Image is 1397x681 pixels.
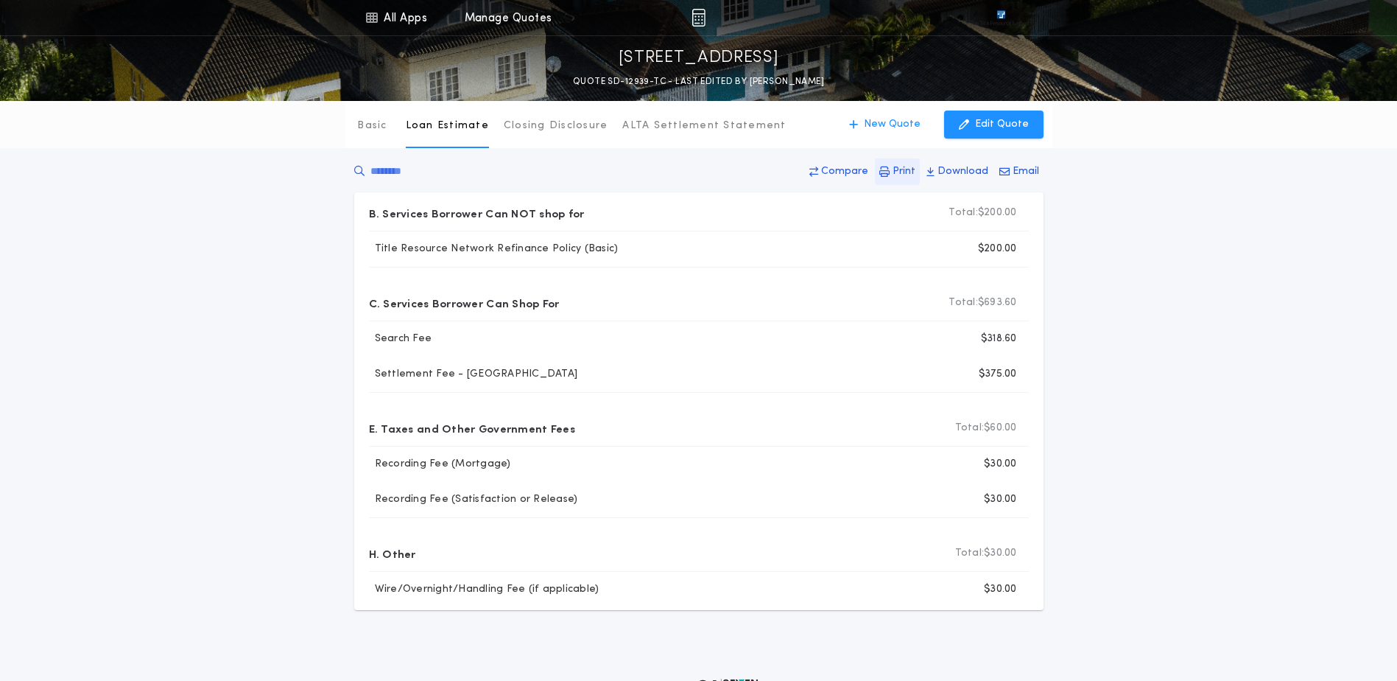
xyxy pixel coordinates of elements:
[864,117,921,132] p: New Quote
[573,74,824,89] p: QUOTE SD-12939-TC - LAST EDITED BY [PERSON_NAME]
[979,367,1017,382] p: $375.00
[406,119,489,133] p: Loan Estimate
[369,242,619,256] p: Title Resource Network Refinance Policy (Basic)
[978,242,1017,256] p: $200.00
[922,158,993,185] button: Download
[937,164,988,179] p: Download
[692,9,705,27] img: img
[369,492,578,507] p: Recording Fee (Satisfaction or Release)
[975,117,1029,132] p: Edit Quote
[369,367,578,382] p: Settlement Fee - [GEOGRAPHIC_DATA]
[369,582,599,597] p: Wire/Overnight/Handling Fee (if applicable)
[970,10,1032,25] img: vs-icon
[981,332,1017,346] p: $318.60
[875,158,920,185] button: Print
[949,296,1016,310] p: $693.60
[944,111,1044,139] button: Edit Quote
[984,582,1017,597] p: $30.00
[622,119,786,133] p: ALTA Settlement Statement
[955,421,985,436] b: Total:
[955,421,1017,436] p: $60.00
[984,492,1017,507] p: $30.00
[995,158,1044,185] button: Email
[369,542,416,565] p: H. Other
[369,416,575,440] p: E. Taxes and Other Government Fees
[893,164,915,179] p: Print
[619,46,779,70] p: [STREET_ADDRESS]
[369,201,585,225] p: B. Services Borrower Can NOT shop for
[805,158,873,185] button: Compare
[1013,164,1039,179] p: Email
[834,111,935,139] button: New Quote
[369,291,560,315] p: C. Services Borrower Can Shop For
[357,119,387,133] p: Basic
[949,206,978,220] b: Total:
[369,332,432,346] p: Search Fee
[955,546,985,561] b: Total:
[984,457,1017,472] p: $30.00
[504,119,608,133] p: Closing Disclosure
[949,296,978,310] b: Total:
[955,546,1017,561] p: $30.00
[369,457,511,472] p: Recording Fee (Mortgage)
[821,164,868,179] p: Compare
[949,206,1016,220] p: $200.00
